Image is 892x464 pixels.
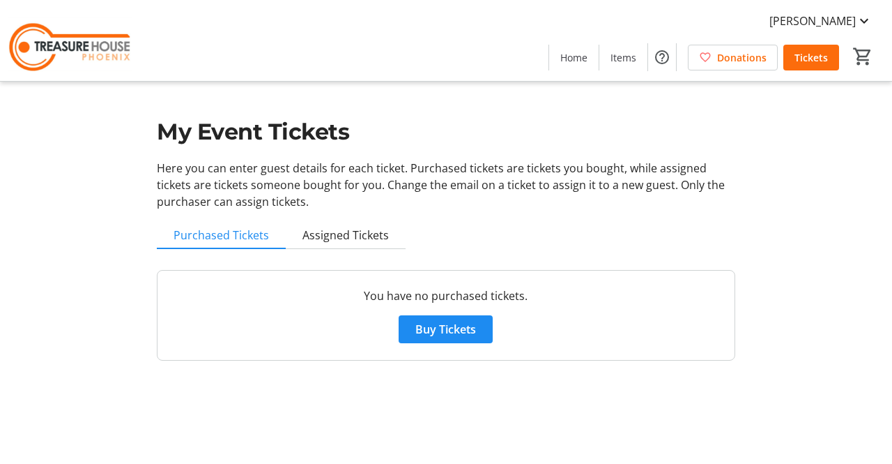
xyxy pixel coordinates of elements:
a: Tickets [783,45,839,70]
span: Tickets [794,50,828,65]
h1: My Event Tickets [157,115,735,149]
span: Donations [717,50,767,65]
span: Items [610,50,636,65]
span: Home [560,50,587,65]
button: Buy Tickets [399,315,493,343]
span: Purchased Tickets [174,230,269,241]
a: Donations [688,45,778,70]
button: Help [648,43,676,71]
button: Cart [850,44,875,69]
a: Home [549,45,599,70]
p: Here you can enter guest details for each ticket. Purchased tickets are tickets you bought, while... [157,160,735,210]
button: [PERSON_NAME] [758,10,884,32]
a: Items [599,45,647,70]
p: You have no purchased tickets. [174,287,717,304]
span: Assigned Tickets [302,230,389,241]
span: Buy Tickets [415,321,476,338]
img: Treasure House's Logo [8,6,132,75]
span: [PERSON_NAME] [769,13,856,29]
